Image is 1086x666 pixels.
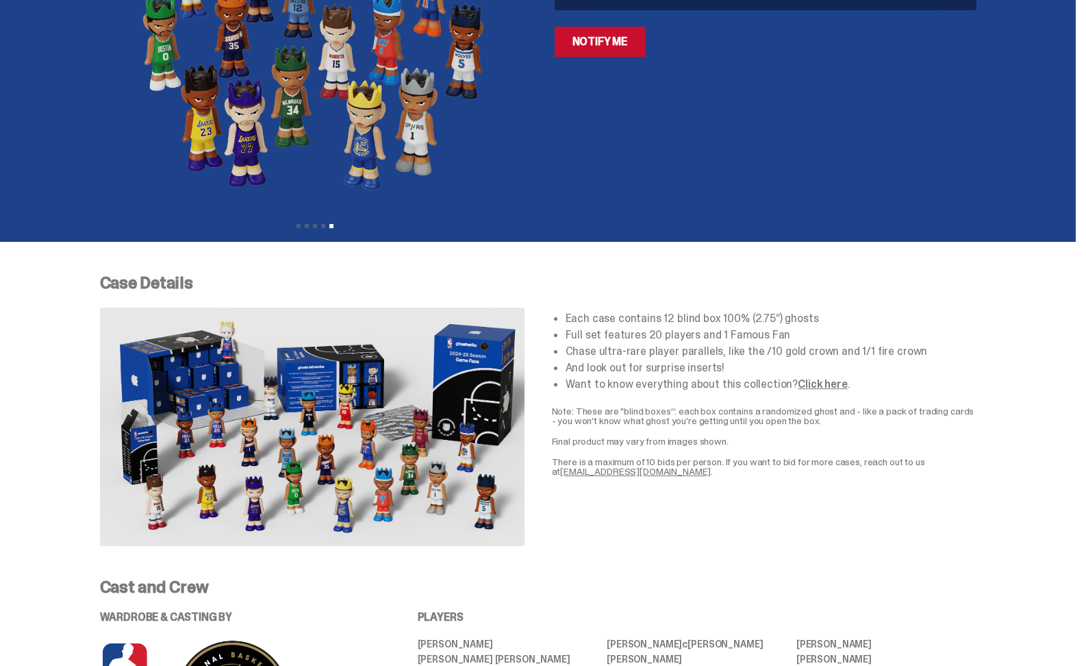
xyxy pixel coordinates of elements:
[100,275,976,291] p: Case Details
[566,313,976,324] li: Each case contains 12 blind box 100% (2.75”) ghosts
[329,224,333,228] button: View slide 5
[552,406,976,425] p: Note: These are "blind boxes”: each box contains a randomized ghost and - like a pack of trading ...
[796,654,976,664] li: [PERSON_NAME]
[566,362,976,373] li: And look out for surprise inserts!
[566,330,976,341] li: Full set features 20 players and 1 Famous Fan
[552,457,976,476] p: There is a maximum of 10 bids per person. If you want to bid for more cases, reach out to us at .
[296,224,301,228] button: View slide 1
[796,639,976,649] li: [PERSON_NAME]
[418,639,598,649] li: [PERSON_NAME]
[321,224,325,228] button: View slide 4
[682,638,687,650] span: c
[305,224,309,228] button: View slide 2
[313,224,317,228] button: View slide 3
[418,654,598,664] li: [PERSON_NAME] [PERSON_NAME]
[418,612,976,623] p: PLAYERS
[100,579,976,595] p: Cast and Crew
[566,346,976,357] li: Chase ultra-rare player parallels, like the /10 gold crown and 1/1 fire crown
[555,27,646,57] a: Notify Me
[552,436,976,446] p: Final product may vary from images shown.
[566,379,976,390] li: Want to know everything about this collection? .
[607,654,787,664] li: [PERSON_NAME]
[560,465,711,478] a: [EMAIL_ADDRESS][DOMAIN_NAME]
[100,612,379,623] p: WARDROBE & CASTING BY
[798,377,847,391] a: Click here
[100,308,525,546] img: NBA-Case-Details.png
[607,639,787,649] li: [PERSON_NAME] [PERSON_NAME]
